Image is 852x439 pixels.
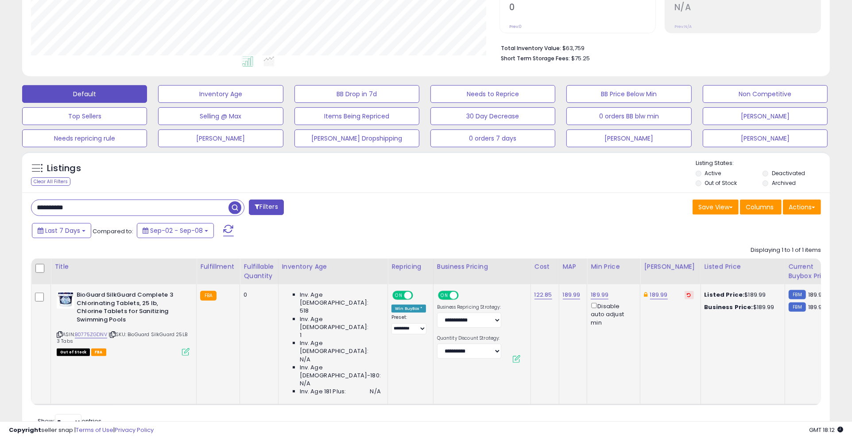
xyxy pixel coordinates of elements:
button: Needs repricing rule [22,129,147,147]
label: Quantity Discount Strategy: [437,335,501,341]
button: Top Sellers [22,107,147,125]
span: Show: entries [38,417,101,425]
span: N/A [300,356,310,364]
p: Listing States: [696,159,830,168]
b: Short Term Storage Fees: [501,55,570,62]
h2: 0 [509,2,655,14]
a: Terms of Use [76,426,113,434]
div: Cost [534,262,555,271]
button: Sep-02 - Sep-08 [137,223,214,238]
a: 189.99 [650,290,668,299]
span: 1 [300,331,302,339]
button: Inventory Age [158,85,283,103]
div: $189.99 [705,291,778,299]
div: Win BuyBox * [391,305,426,313]
small: Prev: N/A [674,24,692,29]
div: Displaying 1 to 1 of 1 items [751,246,821,255]
span: Compared to: [93,227,133,235]
button: BB Price Below Min [566,85,691,103]
button: Items Being Repriced [294,107,419,125]
div: $189.99 [705,303,778,311]
label: Active [705,169,721,177]
button: Last 7 Days [32,223,91,238]
span: ON [439,292,450,299]
span: Inv. Age [DEMOGRAPHIC_DATA]: [300,315,381,331]
div: Preset: [391,314,426,334]
small: FBM [789,302,806,312]
a: 189.99 [563,290,581,299]
span: ON [393,292,404,299]
div: seller snap | | [9,426,154,435]
a: 122.85 [534,290,552,299]
span: 518 [300,307,309,315]
button: 0 orders BB blw min [566,107,691,125]
button: Non Competitive [703,85,828,103]
span: All listings that are currently out of stock and unavailable for purchase on Amazon [57,349,90,356]
li: $63,759 [501,42,814,53]
b: BioGuard SilkGuard Complete 3 Chlorinating Tablets, 25 lb, Chlorine Tablets for Sanitizing Swimmi... [77,291,184,326]
label: Business Repricing Strategy: [437,304,501,310]
button: [PERSON_NAME] [703,107,828,125]
button: Columns [740,200,782,215]
div: Fulfillment [200,262,236,271]
span: Inv. Age 181 Plus: [300,388,346,396]
b: Total Inventory Value: [501,44,561,52]
div: Business Pricing [437,262,527,271]
span: N/A [370,388,381,396]
b: Business Price: [705,303,753,311]
div: Repricing [391,262,430,271]
div: Fulfillable Quantity [244,262,274,281]
small: Prev: 0 [509,24,522,29]
span: Inv. Age [DEMOGRAPHIC_DATA]: [300,339,381,355]
label: Deactivated [772,169,805,177]
div: ASIN: [57,291,190,355]
a: 189.99 [591,290,608,299]
label: Out of Stock [705,179,737,187]
span: $75.25 [571,54,590,63]
small: FBM [789,290,806,299]
button: Default [22,85,147,103]
span: 189.99 [808,303,826,311]
a: B0775ZGDNV [75,331,107,338]
span: 189.99 [808,290,826,299]
div: Clear All Filters [31,177,70,186]
button: BB Drop in 7d [294,85,419,103]
button: [PERSON_NAME] Dropshipping [294,129,419,147]
span: OFF [457,292,471,299]
button: [PERSON_NAME] [158,129,283,147]
h5: Listings [47,162,81,175]
div: Disable auto adjust min [591,301,633,327]
span: | SKU: BioGuard SilkGuard 25LB 3 Tabs [57,331,187,344]
span: Last 7 Days [45,226,80,235]
strong: Copyright [9,426,41,434]
div: 0 [244,291,271,299]
div: MAP [563,262,584,271]
button: Save View [693,200,739,215]
span: Inv. Age [DEMOGRAPHIC_DATA]-180: [300,364,381,380]
b: Listed Price: [705,290,745,299]
button: [PERSON_NAME] [566,129,691,147]
small: FBA [200,291,217,301]
div: Listed Price [705,262,781,271]
span: Sep-02 - Sep-08 [150,226,203,235]
button: Needs to Reprice [430,85,555,103]
span: OFF [412,292,426,299]
span: 2025-09-16 18:12 GMT [809,426,843,434]
span: Inv. Age [DEMOGRAPHIC_DATA]: [300,291,381,307]
button: [PERSON_NAME] [703,129,828,147]
div: Title [54,262,193,271]
button: Selling @ Max [158,107,283,125]
h2: N/A [674,2,821,14]
button: Filters [249,200,283,215]
span: FBA [91,349,106,356]
div: Current Buybox Price [789,262,834,281]
button: 30 Day Decrease [430,107,555,125]
button: Actions [783,200,821,215]
label: Archived [772,179,796,187]
span: Columns [746,203,774,212]
div: Min Price [591,262,636,271]
div: [PERSON_NAME] [644,262,697,271]
div: Inventory Age [282,262,384,271]
button: 0 orders 7 days [430,129,555,147]
a: Privacy Policy [115,426,154,434]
